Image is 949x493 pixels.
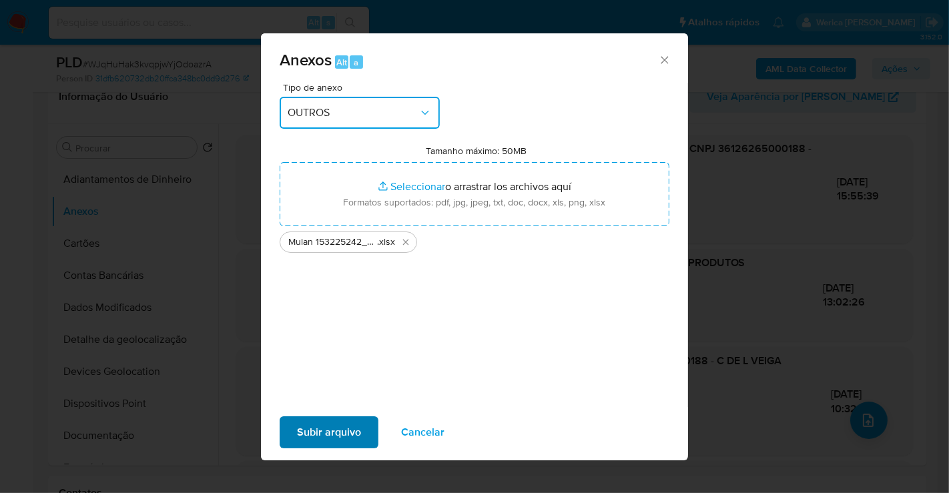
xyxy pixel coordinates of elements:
span: Anexos [280,48,332,71]
button: Cerrar [658,53,670,65]
button: OUTROS [280,97,440,129]
button: Subir arquivo [280,416,378,448]
ul: Archivos seleccionados [280,226,669,253]
span: Alt [336,56,347,69]
label: Tamanho máximo: 50MB [426,145,527,157]
span: OUTROS [288,106,418,119]
span: Cancelar [401,418,444,447]
span: .xlsx [377,235,395,249]
span: Tipo de anexo [283,83,443,92]
button: Cancelar [384,416,462,448]
span: a [354,56,358,69]
button: Eliminar Mulan 153225242_2025_08_05_10_37_54.xlsx [398,234,414,250]
span: Subir arquivo [297,418,361,447]
span: Mulan 153225242_2025_08_05_10_37_54 [288,235,377,249]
